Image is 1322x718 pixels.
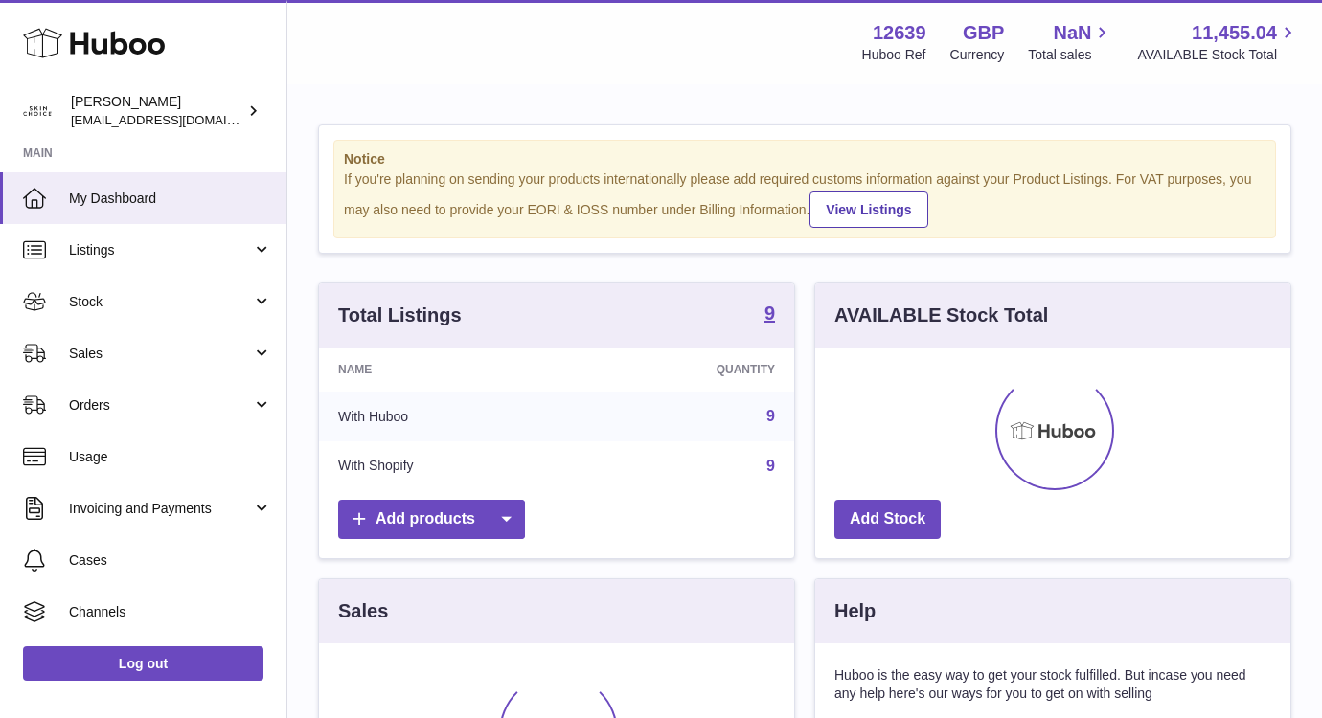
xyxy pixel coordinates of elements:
[764,303,775,326] a: 9
[834,500,941,539] a: Add Stock
[963,20,1004,46] strong: GBP
[338,598,388,624] h3: Sales
[764,303,775,323] strong: 9
[69,293,252,311] span: Stock
[69,345,252,363] span: Sales
[69,190,272,208] span: My Dashboard
[834,303,1048,328] h3: AVAILABLE Stock Total
[1137,20,1299,64] a: 11,455.04 AVAILABLE Stock Total
[69,396,252,415] span: Orders
[809,191,927,228] a: View Listings
[344,150,1265,168] strong: Notice
[23,97,52,125] img: admin@skinchoice.com
[575,348,794,392] th: Quantity
[834,666,1271,703] p: Huboo is the easy way to get your stock fulfilled. But incase you need any help here's our ways f...
[950,46,1005,64] div: Currency
[319,441,575,491] td: With Shopify
[834,598,876,624] h3: Help
[69,551,272,570] span: Cases
[766,408,775,424] a: 9
[338,303,462,328] h3: Total Listings
[1137,46,1299,64] span: AVAILABLE Stock Total
[69,241,252,259] span: Listings
[319,392,575,441] td: With Huboo
[766,458,775,474] a: 9
[23,646,263,681] a: Log out
[69,448,272,466] span: Usage
[1053,20,1091,46] span: NaN
[344,170,1265,228] div: If you're planning on sending your products internationally please add required customs informati...
[69,603,272,621] span: Channels
[1028,20,1113,64] a: NaN Total sales
[862,46,926,64] div: Huboo Ref
[338,500,525,539] a: Add products
[1028,46,1113,64] span: Total sales
[71,93,243,129] div: [PERSON_NAME]
[71,112,282,127] span: [EMAIL_ADDRESS][DOMAIN_NAME]
[873,20,926,46] strong: 12639
[319,348,575,392] th: Name
[69,500,252,518] span: Invoicing and Payments
[1192,20,1277,46] span: 11,455.04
